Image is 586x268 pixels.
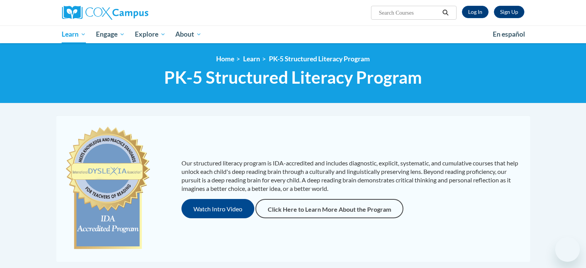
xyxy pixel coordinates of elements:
iframe: Button to launch messaging window [555,237,580,262]
a: Cox Campus [62,6,208,20]
a: Click Here to Learn More About the Program [255,199,403,218]
span: Explore [135,30,166,39]
a: About [170,25,207,43]
img: Cox Campus [62,6,148,20]
div: Main menu [50,25,536,43]
button: Search [440,8,451,17]
a: Learn [243,55,260,63]
a: Log In [462,6,489,18]
span: Learn [62,30,86,39]
input: Search Courses [378,8,440,17]
a: PK-5 Structured Literacy Program [269,55,370,63]
span: En español [493,30,525,38]
a: Explore [130,25,171,43]
a: Engage [91,25,130,43]
span: About [175,30,201,39]
span: Engage [96,30,125,39]
a: Learn [57,25,91,43]
img: c477cda6-e343-453b-bfce-d6f9e9818e1c.png [64,123,152,254]
p: Our structured literacy program is IDA-accredited and includes diagnostic, explicit, systematic, ... [181,159,522,193]
button: Watch Intro Video [181,199,254,218]
a: Home [216,55,234,63]
a: En español [488,26,530,42]
a: Register [494,6,524,18]
span: PK-5 Structured Literacy Program [164,67,422,88]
